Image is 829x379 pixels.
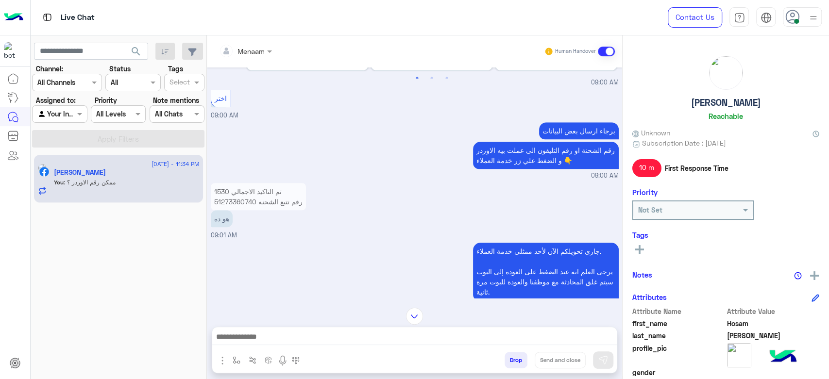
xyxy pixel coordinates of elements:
[727,318,820,329] span: Hosam
[265,356,272,364] img: create order
[727,367,820,378] span: null
[632,128,670,138] span: Unknown
[54,168,106,177] h5: Hosam Hassan
[36,95,76,105] label: Assigned to:
[632,318,725,329] span: first_name
[632,367,725,378] span: gender
[130,46,142,57] span: search
[36,64,63,74] label: Channel:
[632,343,725,365] span: profile_pic
[539,122,619,139] p: 28/8/2025, 9:00 AM
[473,243,619,300] p: 28/8/2025, 9:01 AM
[168,77,190,89] div: Select
[54,179,64,186] span: You
[632,159,661,177] span: 10 m
[632,330,725,341] span: last_name
[665,163,728,173] span: First Response Time
[729,7,749,28] a: tab
[810,271,819,280] img: add
[761,12,772,23] img: tab
[427,73,437,83] button: 2 of 2
[233,356,240,364] img: select flow
[632,270,652,279] h6: Notes
[710,56,743,89] img: picture
[215,94,227,102] span: اختر
[211,112,238,119] span: 09:00 AM
[632,293,667,301] h6: Attributes
[109,64,131,74] label: Status
[32,130,204,148] button: Apply Filters
[292,357,300,364] img: make a call
[211,231,237,239] span: 09:01 AM
[709,112,743,120] h6: Reachable
[211,183,306,210] p: 28/8/2025, 9:01 AM
[691,97,761,108] h5: [PERSON_NAME]
[727,343,751,367] img: picture
[152,160,199,168] span: [DATE] - 11:34 PM
[168,64,183,74] label: Tags
[61,11,95,24] p: Live Chat
[64,179,116,186] span: ممكن رقم الاوردر ؟
[245,352,261,368] button: Trigger scenario
[211,210,233,227] p: 28/8/2025, 9:01 AM
[591,78,619,87] span: 09:00 AM
[598,355,608,365] img: send message
[406,308,423,325] img: scroll
[734,12,745,23] img: tab
[642,138,726,148] span: Subscription Date : [DATE]
[794,272,802,280] img: notes
[505,352,527,368] button: Drop
[441,73,451,83] button: 3 of 2
[727,330,820,341] span: Hassan
[766,340,800,374] img: hulul-logo.png
[153,95,199,105] label: Note mentions
[277,355,288,366] img: send voice note
[727,306,820,316] span: Attribute Value
[807,12,819,24] img: profile
[591,171,619,181] span: 09:00 AM
[555,48,596,55] small: Human Handover
[4,7,23,28] img: Logo
[412,73,422,83] button: 1 of 2
[124,43,148,64] button: search
[39,167,49,177] img: Facebook
[668,7,722,28] a: Contact Us
[95,95,117,105] label: Priority
[632,306,725,316] span: Attribute Name
[41,11,53,23] img: tab
[217,355,228,366] img: send attachment
[261,352,277,368] button: create order
[38,164,47,172] img: picture
[535,352,586,368] button: Send and close
[632,188,658,197] h6: Priority
[249,356,256,364] img: Trigger scenario
[632,231,819,239] h6: Tags
[4,42,21,60] img: 713415422032625
[229,352,245,368] button: select flow
[473,142,619,169] p: 28/8/2025, 9:00 AM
